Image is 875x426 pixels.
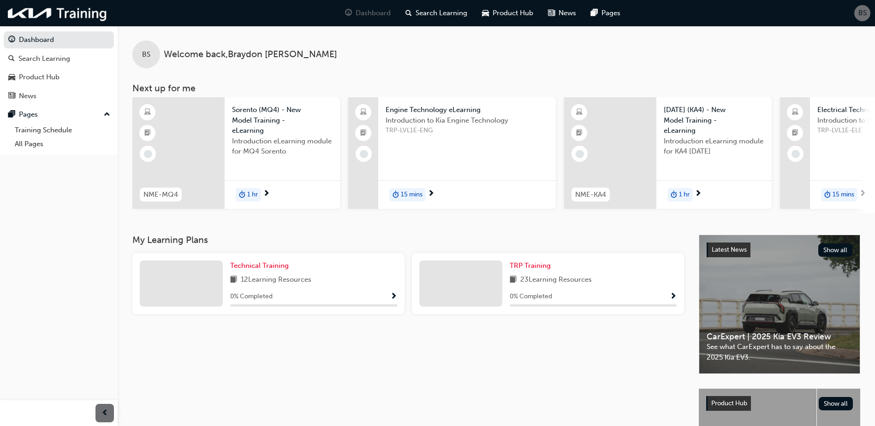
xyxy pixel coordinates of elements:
span: learningRecordVerb_NONE-icon [792,150,800,158]
span: 23 Learning Resources [520,274,592,286]
span: next-icon [859,190,866,198]
span: duration-icon [824,189,831,201]
span: booktick-icon [792,127,798,139]
a: Latest NewsShow all [707,243,852,257]
a: Latest NewsShow allCarExpert | 2025 Kia EV3 ReviewSee what CarExpert has to say about the 2025 Ki... [699,235,860,374]
span: booktick-icon [144,127,151,139]
span: duration-icon [239,189,245,201]
span: booktick-icon [576,127,583,139]
span: 15 mins [401,189,423,200]
span: Introduction to Kia Engine Technology [386,115,548,126]
span: laptop-icon [360,106,367,118]
a: search-iconSearch Learning [398,4,475,23]
h3: My Learning Plans [132,235,684,245]
span: learningRecordVerb_NONE-icon [360,150,368,158]
span: book-icon [230,274,237,286]
span: Introduction eLearning module for KA4 [DATE] [664,136,764,157]
a: Dashboard [4,31,114,48]
a: Engine Technology eLearningIntroduction to Kia Engine TechnologyTRP-LVL1E-ENGduration-icon15 mins [348,97,556,209]
span: [DATE] (KA4) - New Model Training - eLearning [664,105,764,136]
a: pages-iconPages [583,4,628,23]
span: news-icon [548,7,555,19]
a: guage-iconDashboard [338,4,398,23]
span: Introduction eLearning module for MQ4 Sorento [232,136,333,157]
span: up-icon [104,109,110,121]
button: Pages [4,106,114,123]
span: book-icon [510,274,517,286]
span: Pages [601,8,620,18]
span: 12 Learning Resources [241,274,311,286]
span: Welcome back , Braydon [PERSON_NAME] [164,49,337,60]
span: Dashboard [356,8,391,18]
span: BS [858,8,867,18]
button: Show Progress [670,291,677,302]
span: Show Progress [670,293,677,301]
button: BS [854,5,870,21]
span: search-icon [405,7,412,19]
span: NME-MQ4 [143,189,178,200]
div: News [19,91,36,101]
span: 0 % Completed [230,291,273,302]
div: Product Hub [19,72,60,83]
span: learningRecordVerb_NONE-icon [576,150,584,158]
button: DashboardSearch LearningProduct HubNews [4,30,114,106]
span: news-icon [8,92,15,101]
span: TRP-LVL1E-ENG [386,125,548,136]
div: Pages [19,109,38,120]
a: Technical Training [230,260,292,271]
a: All Pages [11,137,114,151]
span: guage-icon [345,7,352,19]
span: Engine Technology eLearning [386,105,548,115]
span: next-icon [263,190,270,198]
a: Product HubShow all [706,396,853,411]
a: Product Hub [4,69,114,86]
span: Technical Training [230,261,289,270]
a: NME-KA4[DATE] (KA4) - New Model Training - eLearningIntroduction eLearning module for KA4 [DATE]d... [564,97,772,209]
span: Show Progress [390,293,397,301]
span: BS [142,49,150,60]
span: next-icon [428,190,435,198]
span: car-icon [482,7,489,19]
button: Show all [819,397,853,410]
span: See what CarExpert has to say about the 2025 Kia EV3. [707,342,852,362]
img: kia-training [5,4,111,23]
span: next-icon [695,190,702,198]
span: guage-icon [8,36,15,44]
span: learningResourceType_ELEARNING-icon [576,106,583,118]
div: Search Learning [18,53,70,64]
span: Sorento (MQ4) - New Model Training - eLearning [232,105,333,136]
span: Search Learning [416,8,467,18]
h3: Next up for me [118,83,875,94]
span: search-icon [8,55,15,63]
span: 1 hr [247,189,258,200]
span: pages-icon [8,111,15,119]
span: prev-icon [101,408,108,419]
span: TRP Training [510,261,551,270]
a: TRP Training [510,260,554,271]
button: Show Progress [390,291,397,302]
span: News [559,8,576,18]
span: 15 mins [833,189,854,200]
span: NME-KA4 [575,189,606,200]
a: News [4,88,114,105]
span: duration-icon [393,189,399,201]
span: 1 hr [679,189,690,200]
span: booktick-icon [360,127,367,139]
span: car-icon [8,73,15,82]
a: car-iconProduct Hub [475,4,541,23]
span: CarExpert | 2025 Kia EV3 Review [707,331,852,342]
a: Search Learning [4,50,114,67]
span: laptop-icon [792,106,798,118]
span: learningRecordVerb_NONE-icon [144,150,152,158]
span: pages-icon [591,7,598,19]
span: Product Hub [711,399,747,407]
span: Product Hub [493,8,533,18]
button: Show all [818,243,853,257]
span: 0 % Completed [510,291,552,302]
span: duration-icon [671,189,677,201]
span: learningResourceType_ELEARNING-icon [144,106,151,118]
span: Latest News [712,246,747,254]
a: Training Schedule [11,123,114,137]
